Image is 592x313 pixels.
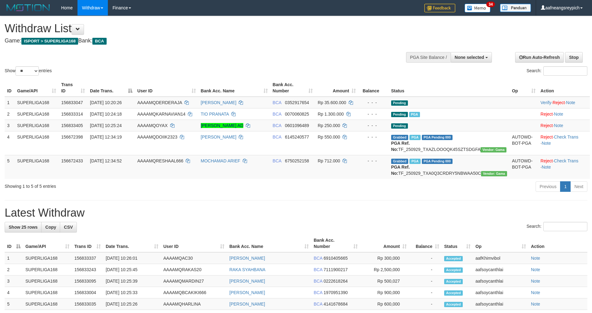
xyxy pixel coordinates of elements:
[90,123,121,128] span: [DATE] 10:25:24
[15,131,59,155] td: SUPERLIGA168
[361,99,386,106] div: - - -
[201,123,244,128] a: [PERSON_NAME] AD
[500,4,531,12] img: panduan.png
[360,264,409,276] td: Rp 2,500,000
[285,123,309,128] span: Copy 0601096489 to clipboard
[60,222,77,232] a: CSV
[318,158,340,163] span: Rp 712.000
[273,158,281,163] span: BCA
[361,134,386,140] div: - - -
[528,235,587,252] th: Action
[15,97,59,108] td: SUPERLIGA168
[360,298,409,310] td: Rp 600,000
[23,264,72,276] td: SUPERLIGA168
[201,134,236,139] a: [PERSON_NAME]
[23,298,72,310] td: SUPERLIGA168
[137,158,183,163] span: AAAAMQRESHAAL666
[64,225,73,230] span: CSV
[541,123,553,128] a: Reject
[314,290,322,295] span: BCA
[161,287,227,298] td: AAAAMQBCAKIKI666
[72,287,103,298] td: 156833004
[5,97,15,108] td: 1
[137,100,182,105] span: AAAAMQDERDERAJA
[5,207,587,219] h1: Latest Withdraw
[161,264,227,276] td: AAAAMQRAKAS20
[103,276,161,287] td: [DATE] 10:25:39
[5,264,23,276] td: 2
[409,287,442,298] td: -
[103,298,161,310] td: [DATE] 10:25:26
[270,79,315,97] th: Bank Acc. Number: activate to sort column ascending
[324,302,348,306] span: Copy 4141678684 to clipboard
[409,112,420,117] span: Marked by aafsoycanthlai
[455,55,484,60] span: None selected
[103,287,161,298] td: [DATE] 10:25:33
[391,135,409,140] span: Grabbed
[61,134,83,139] span: 156672398
[541,158,553,163] a: Reject
[360,235,409,252] th: Amount: activate to sort column ascending
[542,165,551,170] a: Note
[273,123,281,128] span: BCA
[473,298,528,310] td: aafsoycanthlai
[227,235,311,252] th: Bank Acc. Name: activate to sort column ascending
[554,123,563,128] a: Note
[570,181,587,192] a: Next
[15,120,59,131] td: SUPERLIGA168
[541,112,553,117] a: Reject
[406,52,451,63] div: PGA Site Balance /
[442,235,473,252] th: Status: activate to sort column ascending
[473,264,528,276] td: aafsoycanthlai
[137,112,185,117] span: AAAAMQKARNAVIAN14
[538,155,590,179] td: · ·
[318,112,344,117] span: Rp 1.300.000
[5,120,15,131] td: 3
[391,141,410,152] b: PGA Ref. No:
[391,123,408,129] span: Pending
[560,181,571,192] a: 1
[72,264,103,276] td: 156833243
[391,112,408,117] span: Pending
[510,131,538,155] td: AUTOWD-BOT-PGA
[15,66,39,76] select: Showentries
[15,79,59,97] th: Game/API: activate to sort column ascending
[318,100,346,105] span: Rp 35.600.000
[90,112,121,117] span: [DATE] 10:24:18
[135,79,198,97] th: User ID: activate to sort column ascending
[229,256,265,261] a: [PERSON_NAME]
[90,158,121,163] span: [DATE] 12:34:52
[23,252,72,264] td: SUPERLIGA168
[538,120,590,131] td: ·
[285,100,309,105] span: Copy 0352917654 to clipboard
[553,100,565,105] a: Reject
[5,22,388,35] h1: Withdraw List
[554,112,563,117] a: Note
[389,131,510,155] td: TF_250929_TXAZLOOOQK45SZTSDGFA
[315,79,358,97] th: Amount: activate to sort column ascending
[361,111,386,117] div: - - -
[318,134,340,139] span: Rp 550.000
[72,276,103,287] td: 156833095
[361,158,386,164] div: - - -
[538,79,590,97] th: Action
[554,134,578,139] a: Check Trans
[409,135,420,140] span: Marked by aafsoycanthlai
[201,158,241,163] a: MOCHAMAD ARIEF
[61,100,83,105] span: 156833047
[515,52,564,63] a: Run Auto-Refresh
[15,155,59,179] td: SUPERLIGA168
[285,158,309,163] span: Copy 6750252158 to clipboard
[72,252,103,264] td: 156833337
[273,100,281,105] span: BCA
[324,290,348,295] span: Copy 1970951390 to clipboard
[5,222,42,232] a: Show 25 rows
[473,276,528,287] td: aafsoycanthlai
[161,252,227,264] td: AAAAMQAC30
[23,235,72,252] th: Game/API: activate to sort column ascending
[538,131,590,155] td: · ·
[5,235,23,252] th: ID: activate to sort column descending
[531,279,540,284] a: Note
[161,276,227,287] td: AAAAMQMARDIN27
[527,66,587,76] label: Search:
